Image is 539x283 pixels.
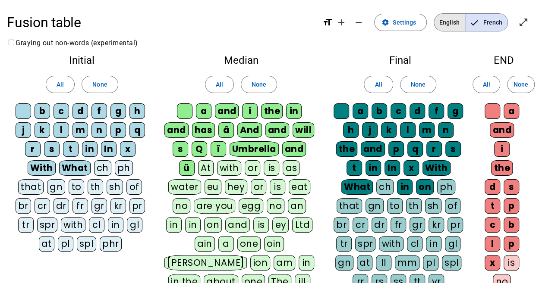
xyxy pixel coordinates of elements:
font: to [72,180,82,193]
font: is [258,218,265,231]
font: Umbrella [232,143,276,155]
font: and [217,105,236,117]
font: at [359,256,370,269]
font: gr [94,199,104,212]
font: r [31,143,35,155]
font: dr [56,199,66,212]
font: the [494,162,510,174]
font: and [268,124,287,136]
font: c [489,218,495,231]
font: has [195,124,213,136]
font: is [274,180,281,193]
font: and [363,143,382,155]
font: eu [207,180,219,193]
font: cr [38,199,47,212]
font: in [430,237,438,250]
font: are you [196,199,233,212]
font: gl [130,218,139,231]
font: br [336,218,347,231]
font: s [49,143,55,155]
font: ll [381,256,386,269]
font: l [491,237,494,250]
font: tr [22,218,29,231]
font: ain [197,237,212,250]
font: b [508,218,515,231]
font: m [76,124,85,136]
font: in [189,218,197,231]
font: h [134,105,141,117]
font: i [249,105,252,117]
font: and [167,124,186,136]
font: Graying out non-words (experimental) [16,39,138,47]
font: as [285,162,297,174]
font: cl [410,237,419,250]
font: q [134,124,141,136]
font: j [369,124,372,136]
font: sh [109,180,120,193]
h2: Initial [14,55,150,65]
font: a [223,237,230,250]
button: Entrer en plein écran [515,14,532,31]
font: spl [444,256,459,269]
font: k [39,124,45,136]
font: Fusion table [7,14,81,31]
font: t [352,162,356,174]
font: or [248,162,258,174]
font: sh [428,199,439,212]
font: French [483,19,502,26]
font: f [97,105,101,117]
font: will [295,124,312,136]
font: am [276,256,293,269]
font: x [408,162,414,174]
font: a [201,105,207,117]
font: that [339,199,359,212]
font: fr [76,199,84,212]
font: mm [397,256,417,269]
font: ch [97,162,109,174]
font: with [381,237,401,250]
font: At [201,162,211,174]
font: pl [61,237,70,250]
font: eat [291,180,308,193]
font: or [254,180,264,193]
font: ph [117,162,130,174]
font: dr [374,218,385,231]
font: c [58,105,64,117]
font: t [69,143,73,155]
font: gn [368,199,381,212]
font: gn [338,256,351,269]
font: g [115,105,122,117]
font: the [339,143,355,155]
font: s [178,143,183,155]
mat-button-toggle-group: Language selection [434,13,508,31]
font: d [77,105,84,117]
font: cl [92,218,101,231]
font: l [407,124,410,136]
font: gn [50,180,63,193]
font: spr [40,218,55,231]
font: p [393,143,399,155]
font: in [302,256,310,269]
font: of [448,199,457,212]
font: In [104,143,113,155]
font: And [240,124,259,136]
font: b [376,105,383,117]
font: None [514,81,528,88]
font: i [501,143,504,155]
font: pl [426,256,435,269]
font: j [22,124,25,136]
font: k [386,124,392,136]
font: kr [114,199,123,212]
font: None [252,81,266,88]
font: one [240,237,258,250]
font: ch [379,180,391,193]
font: Ltd [295,218,310,231]
font: None [92,81,107,88]
button: None [82,76,118,93]
font: and [285,143,304,155]
font: Median [224,54,258,66]
font: m [422,124,432,136]
font: in [400,180,410,193]
font: With [425,162,448,174]
font: with [63,218,83,231]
